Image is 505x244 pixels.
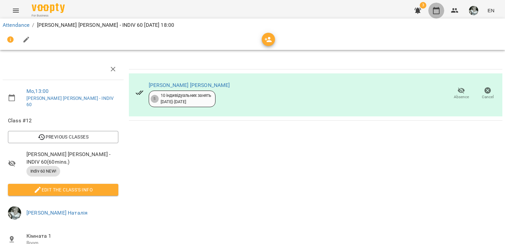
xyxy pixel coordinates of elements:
div: 10 індивідуальних занять [DATE] - [DATE] [161,93,212,105]
img: b75cef4f264af7a34768568bb4385639.jpg [469,6,478,15]
a: Attendance [3,22,29,28]
nav: breadcrumb [3,21,502,29]
a: [PERSON_NAME] [PERSON_NAME] [149,82,230,88]
span: Кімната 1 [26,232,118,240]
span: Edit the class's Info [13,186,113,194]
span: Indiv 60 NEW! [26,168,60,174]
span: Class #12 [8,117,118,125]
p: [PERSON_NAME] [PERSON_NAME] - INDIV 60 [DATE] 18:00 [37,21,175,29]
span: For Business [32,14,65,18]
a: Mo , 13:00 [26,88,49,94]
button: Absence [448,84,475,103]
span: Previous Classes [13,133,113,141]
button: Previous Classes [8,131,118,143]
span: EN [487,7,494,14]
span: 3 [420,2,426,9]
img: b75cef4f264af7a34768568bb4385639.jpg [8,206,21,220]
div: 5 [151,95,159,103]
li: / [32,21,34,29]
span: Absence [454,94,469,100]
span: [PERSON_NAME] [PERSON_NAME] - INDIV 60 ( 60 mins. ) [26,150,118,166]
img: Voopty Logo [32,3,65,13]
button: EN [485,4,497,17]
a: [PERSON_NAME] [PERSON_NAME] - INDIV 60 [26,96,114,107]
button: Edit the class's Info [8,184,118,196]
a: [PERSON_NAME] Наталія [26,210,88,216]
span: Cancel [482,94,494,100]
button: Cancel [475,84,501,103]
button: Menu [8,3,24,19]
